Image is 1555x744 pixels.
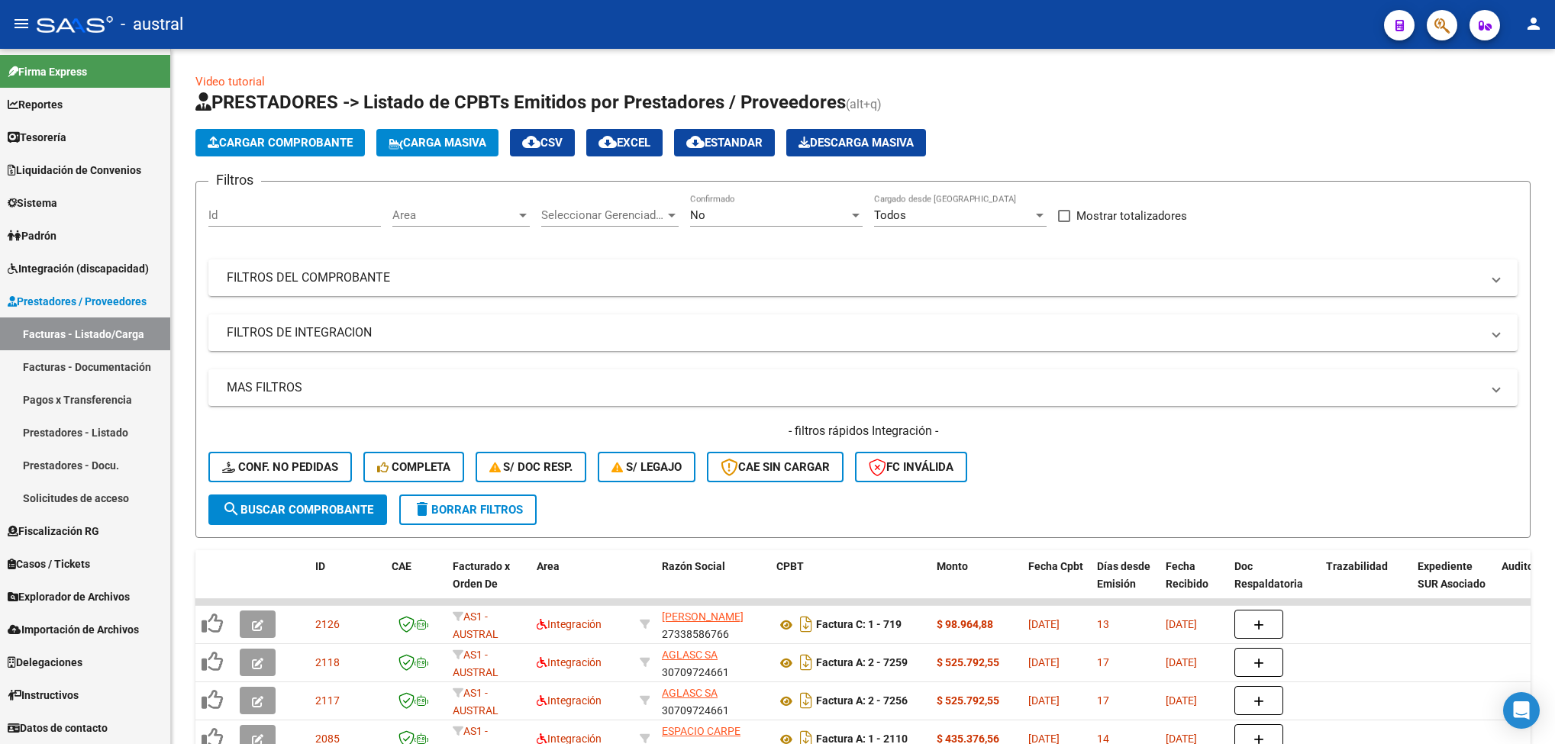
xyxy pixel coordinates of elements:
button: Borrar Filtros [399,494,537,525]
span: [DATE] [1028,694,1060,707]
span: Monto [937,560,968,572]
span: Datos de contacto [8,720,108,736]
span: CAE SIN CARGAR [721,460,830,474]
span: PRESTADORES -> Listado de CPBTs Emitidos por Prestadores / Proveedores [195,92,846,113]
span: Fecha Cpbt [1028,560,1083,572]
span: AS1 - AUSTRAL SALUD RNAS [453,610,515,658]
i: Descargar documento [796,688,816,713]
span: S/ legajo [611,460,682,474]
mat-icon: cloud_download [598,133,617,151]
span: Estandar [686,136,763,150]
datatable-header-cell: ID [309,550,386,617]
span: (alt+q) [846,97,882,111]
span: Firma Express [8,63,87,80]
span: [DATE] [1166,694,1197,707]
strong: $ 525.792,55 [937,656,999,668]
h3: Filtros [208,169,261,191]
mat-icon: cloud_download [522,133,540,151]
span: No [690,208,705,222]
button: Estandar [674,129,775,156]
span: CAE [392,560,411,572]
span: 13 [1097,618,1109,630]
i: Descargar documento [796,650,816,675]
datatable-header-cell: CAE [386,550,447,617]
datatable-header-cell: Razón Social [656,550,770,617]
span: AS1 - AUSTRAL SALUD RNAS [453,687,515,734]
a: Video tutorial [195,75,265,89]
span: Seleccionar Gerenciador [541,208,665,222]
datatable-header-cell: Monto [931,550,1022,617]
button: CSV [510,129,575,156]
div: Open Intercom Messenger [1503,692,1540,729]
span: [DATE] [1028,656,1060,668]
app-download-masive: Descarga masiva de comprobantes (adjuntos) [786,129,926,156]
strong: $ 98.964,88 [937,618,993,630]
strong: Factura A: 2 - 7259 [816,657,908,669]
div: 30709724661 [662,684,764,717]
mat-panel-title: MAS FILTROS [227,379,1481,396]
span: Reportes [8,96,63,113]
span: Auditoria [1502,560,1547,572]
span: Conf. no pedidas [222,460,338,474]
datatable-header-cell: Facturado x Orden De [447,550,531,617]
span: Borrar Filtros [413,503,523,517]
mat-icon: delete [413,500,431,518]
span: Razón Social [662,560,725,572]
i: Descargar documento [796,612,816,636]
span: 2126 [315,618,340,630]
span: ID [315,560,325,572]
span: 17 [1097,656,1109,668]
span: CPBT [776,560,804,572]
mat-icon: search [222,500,240,518]
button: EXCEL [586,129,663,156]
div: 30709724661 [662,646,764,678]
button: S/ legajo [598,452,695,482]
span: Importación de Archivos [8,621,139,638]
span: AGLASC SA [662,649,718,661]
span: AGLASC SA [662,687,718,699]
mat-icon: menu [12,14,31,33]
datatable-header-cell: Doc Respaldatoria [1228,550,1320,617]
span: CSV [522,136,563,150]
datatable-header-cell: Fecha Recibido [1160,550,1228,617]
mat-expansion-panel-header: FILTROS DEL COMPROBANTE [208,259,1518,296]
span: Sistema [8,195,57,211]
span: [PERSON_NAME] [662,610,744,623]
button: Carga Masiva [376,129,498,156]
button: Descarga Masiva [786,129,926,156]
span: S/ Doc Resp. [489,460,573,474]
mat-icon: person [1524,14,1543,33]
div: 27338586766 [662,608,764,640]
button: CAE SIN CARGAR [707,452,844,482]
span: Integración (discapacidad) [8,260,149,277]
mat-icon: cloud_download [686,133,705,151]
span: Casos / Tickets [8,556,90,572]
datatable-header-cell: Días desde Emisión [1091,550,1160,617]
span: Explorador de Archivos [8,588,130,605]
span: Trazabilidad [1326,560,1388,572]
span: EXCEL [598,136,650,150]
span: [DATE] [1166,656,1197,668]
span: Completa [377,460,450,474]
span: Liquidación de Convenios [8,162,141,179]
strong: Factura A: 2 - 7256 [816,695,908,707]
datatable-header-cell: Trazabilidad [1320,550,1411,617]
strong: Factura C: 1 - 719 [816,619,902,631]
span: Tesorería [8,129,66,146]
datatable-header-cell: Area [531,550,634,617]
span: [DATE] [1166,618,1197,630]
button: Buscar Comprobante [208,494,387,525]
span: 17 [1097,694,1109,707]
span: Area [392,208,516,222]
span: FC Inválida [869,460,953,474]
span: Delegaciones [8,654,82,671]
span: AS1 - AUSTRAL SALUD RNAS [453,649,515,696]
mat-panel-title: FILTROS DEL COMPROBANTE [227,269,1481,286]
mat-expansion-panel-header: MAS FILTROS [208,369,1518,406]
button: Completa [363,452,464,482]
span: Todos [874,208,906,222]
span: Mostrar totalizadores [1076,207,1187,225]
datatable-header-cell: Expediente SUR Asociado [1411,550,1495,617]
span: Cargar Comprobante [208,136,353,150]
span: Carga Masiva [389,136,486,150]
